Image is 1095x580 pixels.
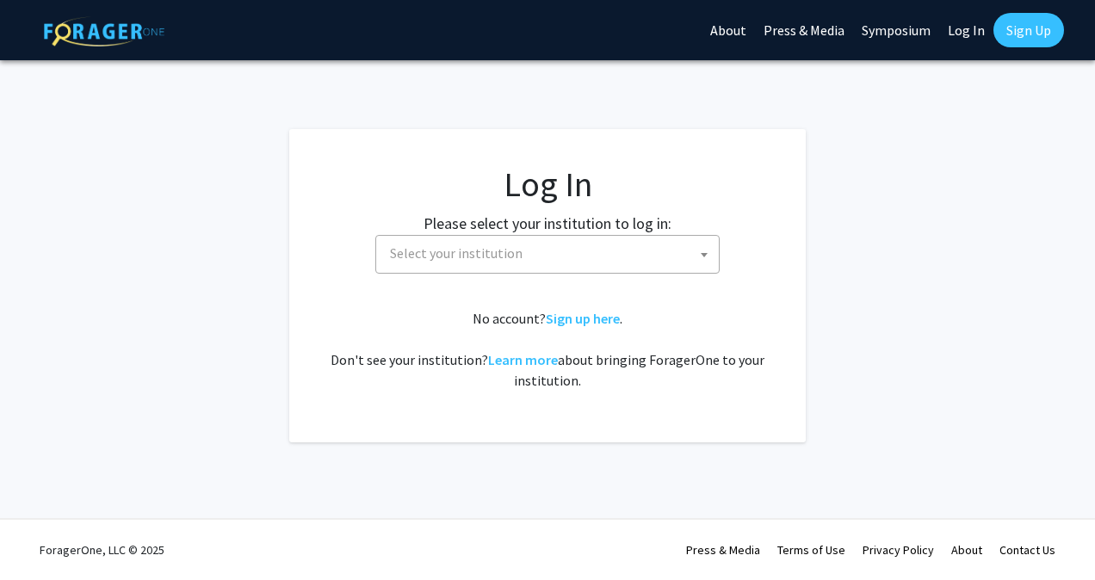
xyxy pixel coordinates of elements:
a: Press & Media [686,542,760,558]
div: ForagerOne, LLC © 2025 [40,520,164,580]
label: Please select your institution to log in: [424,212,671,235]
a: Learn more about bringing ForagerOne to your institution [488,351,558,368]
h1: Log In [324,164,771,205]
a: Contact Us [999,542,1055,558]
a: About [951,542,982,558]
a: Terms of Use [777,542,845,558]
a: Privacy Policy [863,542,934,558]
a: Sign Up [993,13,1064,47]
span: Select your institution [383,236,719,271]
a: Sign up here [546,310,620,327]
div: No account? . Don't see your institution? about bringing ForagerOne to your institution. [324,308,771,391]
span: Select your institution [390,244,523,262]
img: ForagerOne Logo [44,16,164,46]
span: Select your institution [375,235,720,274]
